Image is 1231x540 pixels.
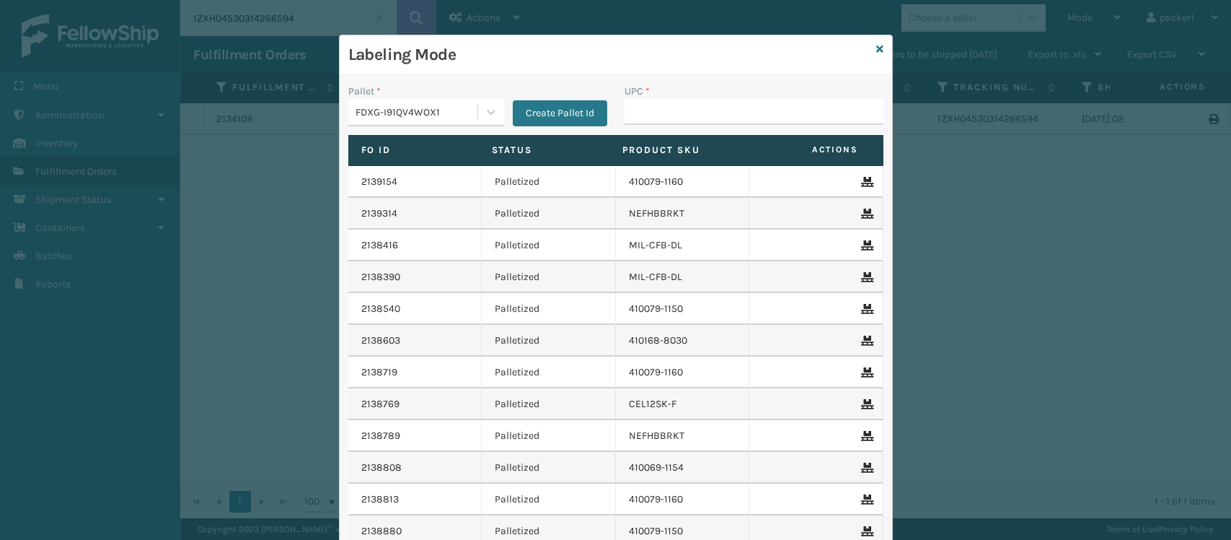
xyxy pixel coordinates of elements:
[861,399,870,409] i: Remove From Pallet
[616,261,750,293] td: MIL-CFB-DL
[861,367,870,378] i: Remove From Pallet
[361,238,398,253] a: 2138416
[482,420,616,452] td: Palletized
[861,177,870,187] i: Remove From Pallet
[616,166,750,198] td: 410079-1160
[361,492,399,507] a: 2138813
[622,144,726,157] label: Product SKU
[861,272,870,282] i: Remove From Pallet
[861,240,870,251] i: Remove From Pallet
[482,325,616,357] td: Palletized
[861,526,870,536] i: Remove From Pallet
[482,388,616,420] td: Palletized
[482,452,616,484] td: Palletized
[361,302,400,316] a: 2138540
[482,166,616,198] td: Palletized
[861,431,870,441] i: Remove From Pallet
[361,175,397,189] a: 2139154
[513,100,607,126] button: Create Pallet Id
[861,463,870,473] i: Remove From Pallet
[482,293,616,325] td: Palletized
[361,334,400,348] a: 2138603
[861,336,870,346] i: Remove From Pallet
[616,230,750,261] td: MIL-CFB-DL
[361,270,400,284] a: 2138390
[861,495,870,505] i: Remove From Pallet
[861,304,870,314] i: Remove From Pallet
[361,461,402,475] a: 2138808
[616,293,750,325] td: 410079-1150
[361,524,402,539] a: 2138880
[482,261,616,293] td: Palletized
[616,357,750,388] td: 410079-1160
[616,420,750,452] td: NEFHBBRKT
[348,44,870,66] h3: Labeling Mode
[361,397,400,411] a: 2138769
[356,105,479,120] div: FDXG-I91QV4WOX1
[482,484,616,515] td: Palletized
[861,209,870,219] i: Remove From Pallet
[616,325,750,357] td: 410168-8030
[361,206,397,221] a: 2139314
[625,84,650,99] label: UPC
[361,144,465,157] label: Fo Id
[616,388,750,420] td: CEL12SK-F
[616,484,750,515] td: 410079-1160
[616,452,750,484] td: 410069-1154
[616,198,750,230] td: NEFHBBRKT
[348,84,381,99] label: Pallet
[361,365,397,380] a: 2138719
[361,429,400,443] a: 2138789
[482,230,616,261] td: Palletized
[492,144,596,157] label: Status
[482,357,616,388] td: Palletized
[744,138,867,162] span: Actions
[482,198,616,230] td: Palletized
